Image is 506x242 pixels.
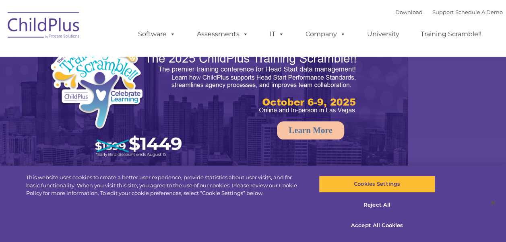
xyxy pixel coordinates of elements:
[277,121,344,139] a: Learn More
[359,26,407,42] a: University
[26,174,304,197] div: This website uses cookies to create a better user experience, provide statistics about user visit...
[395,9,503,15] font: |
[112,53,136,59] span: Last name
[319,197,435,213] button: Reject All
[297,26,354,42] a: Company
[413,26,489,42] a: Training Scramble!!
[432,9,454,15] a: Support
[484,194,502,212] button: Close
[455,9,503,15] a: Schedule A Demo
[319,217,435,234] button: Accept All Cookies
[130,26,184,42] a: Software
[262,26,292,42] a: IT
[4,6,84,47] img: ChildPlus by Procare Solutions
[112,86,146,92] span: Phone number
[319,176,435,193] button: Cookies Settings
[189,26,256,42] a: Assessments
[395,9,423,15] a: Download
